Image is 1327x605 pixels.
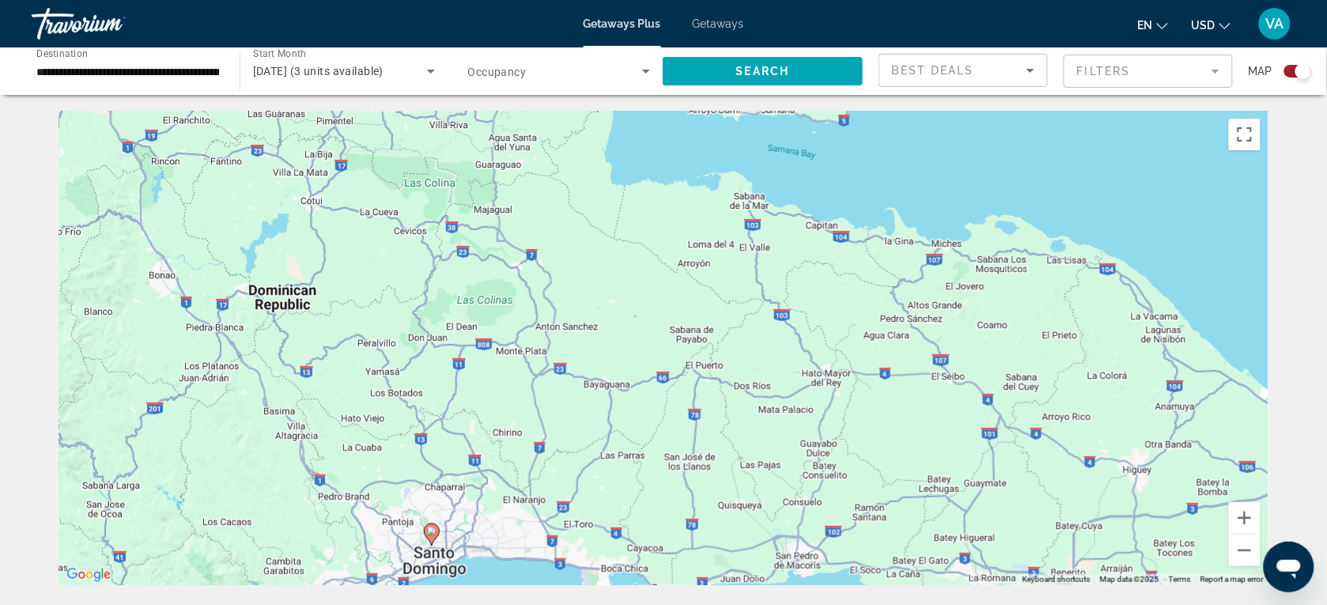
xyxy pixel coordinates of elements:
[663,57,863,85] button: Search
[1100,575,1159,584] span: Map data ©2025
[1229,535,1261,566] button: Zoom out
[32,3,190,44] a: Travorium
[1192,19,1215,32] span: USD
[1229,502,1261,534] button: Zoom in
[1200,575,1264,584] a: Report a map error
[736,65,790,78] span: Search
[1266,16,1284,32] span: VA
[1169,575,1191,584] a: Terms (opens in new tab)
[253,49,306,60] span: Start Month
[36,48,88,59] span: Destination
[1264,542,1314,592] iframe: Button to launch messaging window
[468,66,527,78] span: Occupancy
[1229,119,1261,150] button: Toggle fullscreen view
[584,17,661,30] a: Getaways Plus
[892,64,974,77] span: Best Deals
[1138,13,1168,36] button: Change language
[62,565,115,585] img: Google
[892,61,1034,80] mat-select: Sort by
[693,17,744,30] a: Getaways
[1064,54,1233,89] button: Filter
[1138,19,1153,32] span: en
[1192,13,1231,36] button: Change currency
[62,565,115,585] a: Open this area in Google Maps (opens a new window)
[1023,574,1091,585] button: Keyboard shortcuts
[253,65,384,78] span: [DATE] (3 units available)
[1249,60,1272,82] span: Map
[1254,7,1295,40] button: User Menu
